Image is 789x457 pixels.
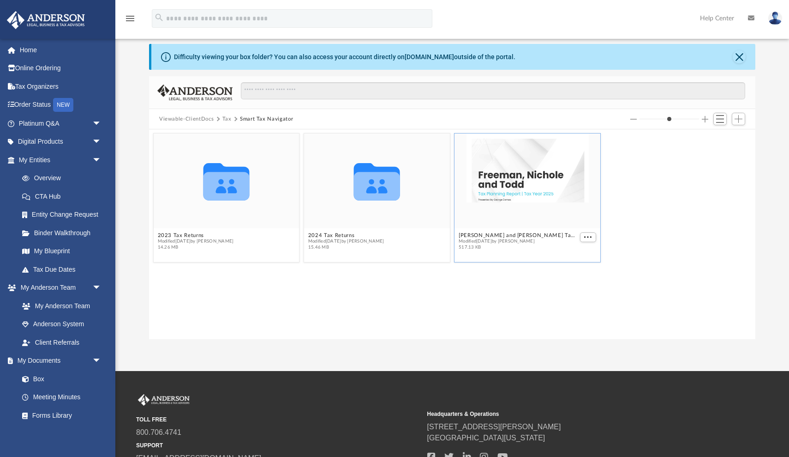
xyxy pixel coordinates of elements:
a: [DOMAIN_NAME] [405,53,454,61]
a: Notarize [13,425,111,443]
a: Online Ordering [6,59,115,78]
button: Decrease column size [630,116,637,122]
span: 15.46 MB [308,244,384,250]
button: Viewable-ClientDocs [159,115,214,123]
a: My Documentsarrow_drop_down [6,352,111,370]
span: arrow_drop_down [92,151,111,170]
a: Platinum Q&Aarrow_drop_down [6,114,115,133]
a: Tax Organizers [6,77,115,96]
a: My Entitiesarrow_drop_down [6,151,115,169]
a: Digital Productsarrow_drop_down [6,133,115,151]
input: Column size [640,116,699,122]
a: Overview [13,169,115,188]
button: 2024 Tax Returns [308,232,384,238]
small: Headquarters & Operations [427,410,712,418]
a: My Blueprint [13,242,111,261]
img: User Pic [768,12,782,25]
a: Client Referrals [13,333,111,352]
small: TOLL FREE [136,415,421,424]
span: 14.26 MB [158,244,234,250]
span: arrow_drop_down [92,133,111,152]
button: More options [580,232,597,242]
a: Home [6,41,115,59]
i: menu [125,13,136,24]
a: CTA Hub [13,187,115,206]
a: Forms Library [13,406,106,425]
a: Entity Change Request [13,206,115,224]
img: Anderson Advisors Platinum Portal [136,394,191,406]
button: Increase column size [702,116,708,122]
div: grid [149,129,755,340]
a: menu [125,18,136,24]
a: Binder Walkthrough [13,224,115,242]
a: My Anderson Team [13,297,106,315]
button: [PERSON_NAME] and [PERSON_NAME] Tax Plan [DATE].pdf [459,232,578,238]
a: Meeting Minutes [13,388,111,407]
span: Modified [DATE] by [PERSON_NAME] [158,238,234,244]
a: My Anderson Teamarrow_drop_down [6,279,111,297]
a: Tax Due Dates [13,260,115,279]
button: Add [732,113,746,126]
img: Anderson Advisors Platinum Portal [4,11,88,29]
i: search [154,12,164,23]
span: arrow_drop_down [92,352,111,371]
button: Tax [222,115,232,123]
a: Anderson System [13,315,111,334]
span: Modified [DATE] by [PERSON_NAME] [308,238,384,244]
a: Box [13,370,106,388]
div: Difficulty viewing your box folder? You can also access your account directly on outside of the p... [174,52,515,62]
a: 800.706.4741 [136,428,181,436]
a: [GEOGRAPHIC_DATA][US_STATE] [427,434,545,442]
span: 517.13 KB [459,244,578,250]
button: Switch to List View [713,113,727,126]
button: Smart Tax Navigator [240,115,293,123]
span: arrow_drop_down [92,114,111,133]
span: arrow_drop_down [92,279,111,298]
span: Modified [DATE] by [PERSON_NAME] [459,238,578,244]
button: Close [733,50,746,63]
div: NEW [53,98,73,112]
a: [STREET_ADDRESS][PERSON_NAME] [427,423,561,431]
input: Search files and folders [241,82,745,100]
a: Order StatusNEW [6,96,115,115]
small: SUPPORT [136,441,421,450]
button: 2023 Tax Returns [158,232,234,238]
